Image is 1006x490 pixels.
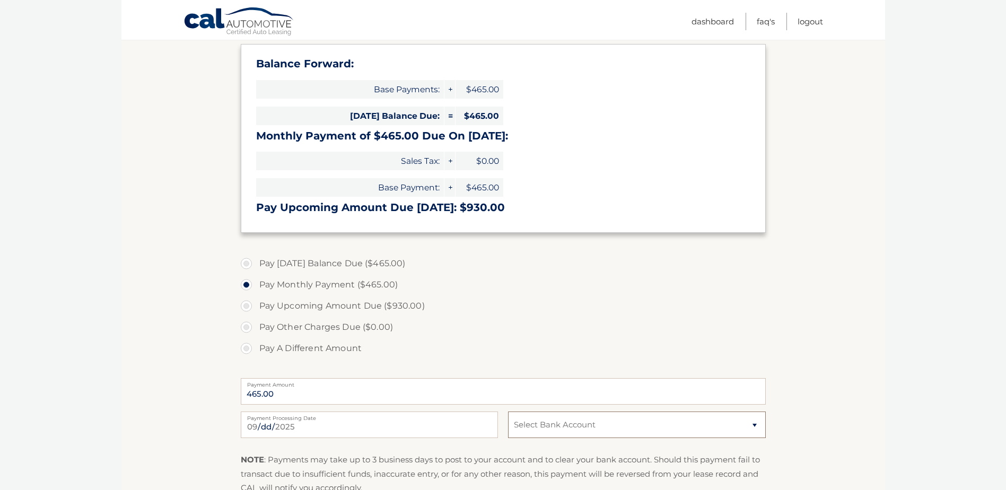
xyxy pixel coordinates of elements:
[241,317,766,338] label: Pay Other Charges Due ($0.00)
[456,152,503,170] span: $0.00
[256,201,750,214] h3: Pay Upcoming Amount Due [DATE]: $930.00
[241,338,766,359] label: Pay A Different Amount
[183,7,295,38] a: Cal Automotive
[241,253,766,274] label: Pay [DATE] Balance Due ($465.00)
[241,295,766,317] label: Pay Upcoming Amount Due ($930.00)
[456,80,503,99] span: $465.00
[444,178,455,197] span: +
[444,107,455,125] span: =
[241,454,264,465] strong: NOTE
[241,274,766,295] label: Pay Monthly Payment ($465.00)
[241,412,498,438] input: Payment Date
[757,13,775,30] a: FAQ's
[692,13,734,30] a: Dashboard
[256,178,444,197] span: Base Payment:
[256,152,444,170] span: Sales Tax:
[798,13,823,30] a: Logout
[241,378,766,387] label: Payment Amount
[444,80,455,99] span: +
[241,412,498,420] label: Payment Processing Date
[256,57,750,71] h3: Balance Forward:
[456,178,503,197] span: $465.00
[256,107,444,125] span: [DATE] Balance Due:
[241,378,766,405] input: Payment Amount
[256,80,444,99] span: Base Payments:
[256,129,750,143] h3: Monthly Payment of $465.00 Due On [DATE]:
[444,152,455,170] span: +
[456,107,503,125] span: $465.00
